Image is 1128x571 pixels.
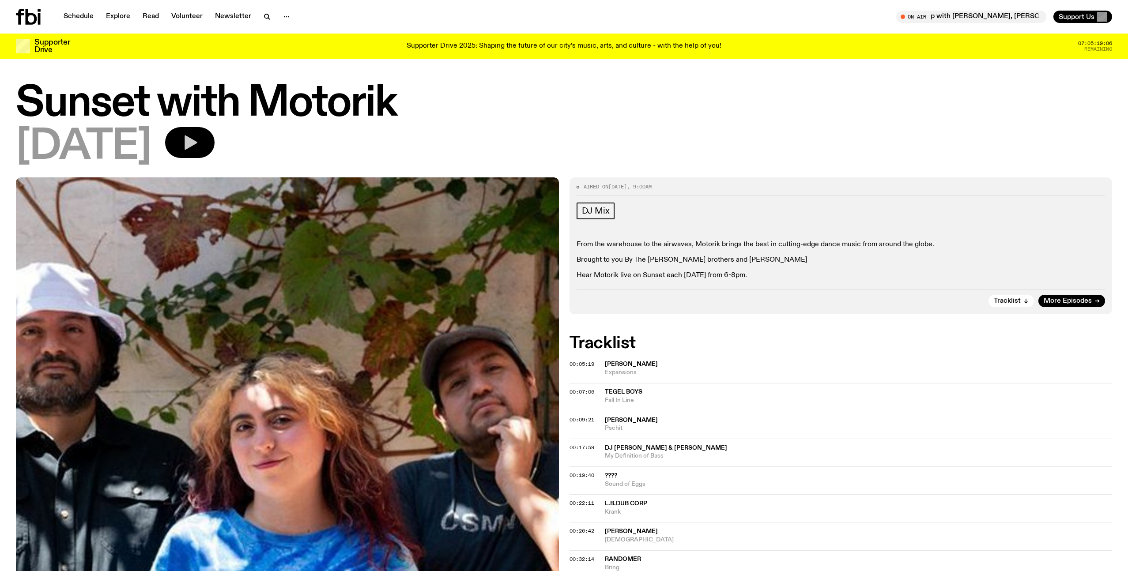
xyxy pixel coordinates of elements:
[605,368,1113,377] span: Expansions
[577,203,615,219] a: DJ Mix
[570,529,594,533] button: 00:26:42
[605,361,658,367] span: [PERSON_NAME]
[1078,41,1112,46] span: 07:05:19:06
[570,361,594,368] span: 00:05:19
[570,500,594,507] span: 00:22:11
[605,528,658,534] span: [PERSON_NAME]
[605,473,617,479] span: ????
[584,183,608,190] span: Aired on
[570,390,594,394] button: 00:07:06
[570,501,594,506] button: 00:22:11
[570,527,594,534] span: 00:26:42
[137,11,164,23] a: Read
[605,452,1113,460] span: My Definition of Bass
[16,84,1112,124] h1: Sunset with Motorik
[582,206,610,216] span: DJ Mix
[1044,298,1092,304] span: More Episodes
[570,444,594,451] span: 00:17:59
[605,556,641,562] span: Randomer
[1053,11,1112,23] button: Support Us
[577,271,1105,280] p: Hear Motorik live on Sunset each [DATE] from 6-8pm.
[605,389,642,395] span: Tegel Boys
[605,480,1113,488] span: Sound of Eggs
[605,424,1113,432] span: Pschit
[605,417,658,423] span: [PERSON_NAME]
[988,295,1034,307] button: Tracklist
[605,500,647,507] span: L.B.Dub Corp
[570,473,594,478] button: 00:19:40
[1038,295,1105,307] a: More Episodes
[570,557,594,562] button: 00:32:14
[570,416,594,423] span: 00:09:21
[34,39,70,54] h3: Supporter Drive
[407,42,721,50] p: Supporter Drive 2025: Shaping the future of our city’s music, arts, and culture - with the help o...
[577,240,1105,249] p: From the warehouse to the airwaves, Motorik brings the best in cutting-edge dance music from arou...
[570,445,594,450] button: 00:17:59
[605,536,1113,544] span: [DEMOGRAPHIC_DATA]
[1084,47,1112,52] span: Remaining
[570,417,594,422] button: 00:09:21
[896,11,1046,23] button: On Airdot.zip with [PERSON_NAME], [PERSON_NAME] and [PERSON_NAME]
[570,472,594,479] span: 00:19:40
[570,335,1113,351] h2: Tracklist
[605,445,727,451] span: dj [PERSON_NAME] & [PERSON_NAME]
[570,362,594,367] button: 00:05:19
[605,508,1113,516] span: Krank
[570,556,594,563] span: 00:32:14
[577,256,1105,264] p: Brought to you By The [PERSON_NAME] brothers and [PERSON_NAME]
[608,183,627,190] span: [DATE]
[58,11,99,23] a: Schedule
[166,11,208,23] a: Volunteer
[16,127,151,167] span: [DATE]
[994,298,1021,304] span: Tracklist
[101,11,136,23] a: Explore
[627,183,652,190] span: , 9:00am
[605,396,1113,405] span: Fall In Line
[210,11,257,23] a: Newsletter
[570,388,594,395] span: 00:07:06
[1059,13,1094,21] span: Support Us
